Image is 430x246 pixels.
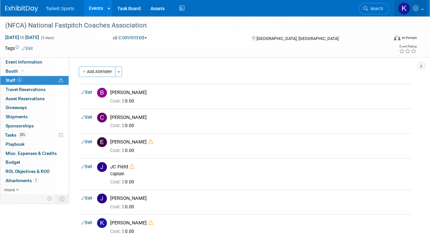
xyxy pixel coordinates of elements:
[55,195,69,203] td: Toggle Event Tabs
[110,164,409,170] div: JC Field
[368,6,383,11] span: Search
[148,220,153,225] i: Double-book Warning!
[46,6,74,11] span: Tarkett Sports
[110,123,137,128] span: 0.00
[110,195,409,201] div: [PERSON_NAME]
[110,179,137,184] span: 0.00
[6,142,25,147] span: Playbook
[0,158,69,167] a: Budget
[97,194,107,203] img: J.jpg
[3,20,382,31] div: (NFCA) National Fastpitch Coaches Association
[359,3,389,14] a: Search
[110,98,137,104] span: 0.00
[0,185,69,194] a: more
[110,89,409,96] div: [PERSON_NAME]
[59,78,63,84] span: Potential Scheduling Conflict -- at least one attendee is tagged in another overlapping event.
[6,78,22,83] span: Staff
[110,148,125,153] span: Cost: $
[21,69,24,73] i: Booth reservation complete
[110,139,409,145] div: [PERSON_NAME]
[6,151,57,156] span: Misc. Expenses & Credits
[394,35,400,40] img: Format-Inperson.png
[0,58,69,66] a: Event Information
[0,67,69,76] a: Booth
[0,85,69,94] a: Travel Reservations
[357,34,417,44] div: Event Format
[4,187,15,192] span: more
[398,2,410,15] img: Kelsey Hunter
[6,59,42,65] span: Event Information
[0,122,69,130] a: Sponsorships
[81,115,92,120] a: Edit
[110,179,125,184] span: Cost: $
[81,140,92,144] a: Edit
[18,132,27,137] span: 20%
[5,34,39,40] span: [DATE] [DATE]
[0,176,69,185] a: Attachments1
[5,132,27,138] span: Tasks
[0,149,69,158] a: Misc. Expenses & Credits
[6,87,46,92] span: Travel Reservations
[0,131,69,140] a: Tasks20%
[81,220,92,225] a: Edit
[110,148,137,153] span: 0.00
[111,34,150,41] button: Committed
[401,35,417,40] div: In-Person
[399,45,417,48] div: Event Rating
[97,88,107,98] img: B.jpg
[22,46,33,51] a: Edit
[110,114,409,121] div: [PERSON_NAME]
[6,105,27,110] span: Giveaways
[17,78,22,83] span: 6
[44,195,55,203] td: Personalize Event Tab Strip
[110,171,409,177] div: Captain
[81,90,92,95] a: Edit
[33,178,38,183] span: 1
[81,164,92,169] a: Edit
[97,113,107,123] img: C.jpg
[40,36,54,40] span: (3 days)
[129,164,134,169] i: Double-book Warning!
[81,196,92,200] a: Edit
[110,229,137,234] span: 0.00
[0,167,69,176] a: ROI, Objectives & ROO
[6,178,38,183] span: Attachments
[110,220,409,226] div: [PERSON_NAME]
[6,169,50,174] span: ROI, Objectives & ROO
[6,96,45,101] span: Asset Reservations
[256,36,338,41] span: [GEOGRAPHIC_DATA], [GEOGRAPHIC_DATA]
[0,140,69,149] a: Playbook
[19,35,25,40] span: to
[5,45,33,51] td: Tags
[0,112,69,121] a: Shipments
[6,68,26,74] span: Booth
[0,103,69,112] a: Giveaways
[97,162,107,172] img: J.jpg
[110,123,125,128] span: Cost: $
[5,6,38,12] img: ExhibitDay
[110,204,137,209] span: 0.00
[0,76,69,85] a: Staff6
[97,137,107,147] img: E.jpg
[110,204,125,209] span: Cost: $
[97,218,107,228] img: K.jpg
[6,123,34,128] span: Sponsorships
[0,94,69,103] a: Asset Reservations
[148,139,153,144] i: Double-book Warning!
[6,114,28,119] span: Shipments
[110,98,125,104] span: Cost: $
[6,160,20,165] span: Budget
[79,66,116,77] button: Add Attendee
[110,229,125,234] span: Cost: $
